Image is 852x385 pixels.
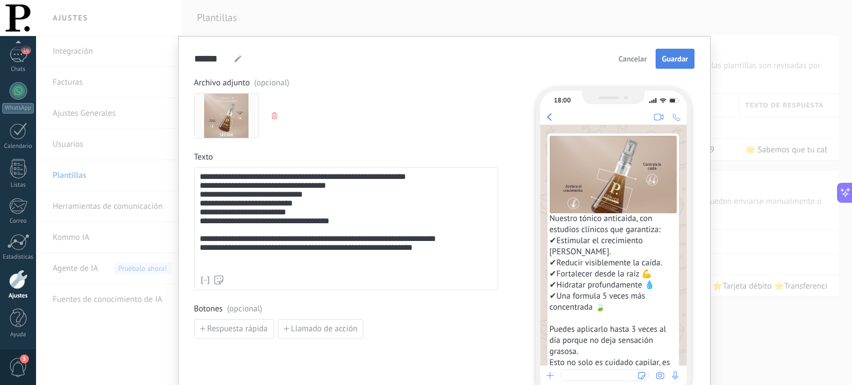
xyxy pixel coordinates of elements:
div: Correo [2,218,34,225]
span: Nuestro tónico anticaida, con estudios clínicos que garantiza: ✔Estimular el crecimiento [PERSON_... [550,213,677,379]
button: Respuesta rápida [194,319,274,339]
img: Preview [550,136,677,213]
div: Estadísticas [2,254,34,261]
button: Llamado de acción [278,319,364,339]
button: Cancelar [613,50,652,67]
div: Listas [2,182,34,189]
div: Ajustes [2,292,34,300]
span: Texto [194,152,498,163]
span: (opcional) [254,78,289,89]
div: Calendario [2,143,34,150]
span: Archivo adjunto [194,78,498,89]
span: 3 [20,355,29,363]
img: Preview [204,94,248,138]
div: WhatsApp [2,103,34,114]
span: Respuesta rápida [207,325,268,333]
div: 18:00 [554,96,571,105]
span: Cancelar [618,55,647,63]
div: Ayuda [2,331,34,338]
span: Llamado de acción [291,325,358,333]
span: Botones [194,304,498,315]
span: (opcional) [227,304,262,315]
button: Guardar [656,49,694,69]
div: Chats [2,66,34,73]
span: Guardar [662,55,688,63]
